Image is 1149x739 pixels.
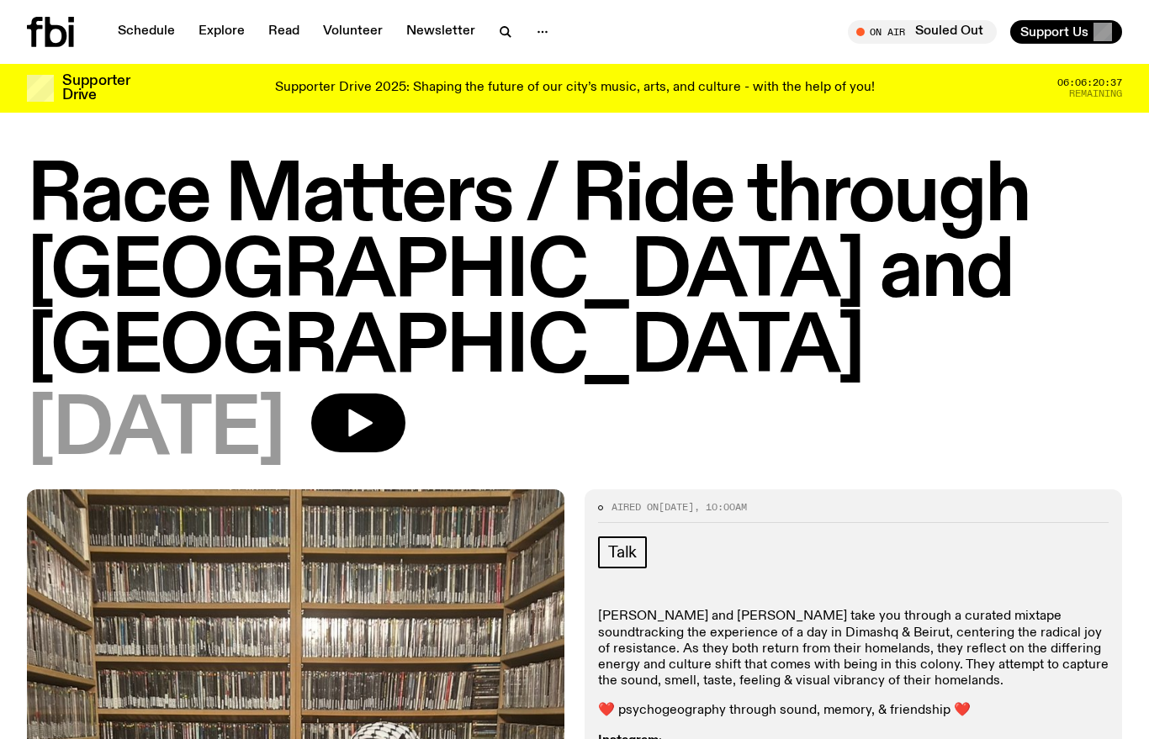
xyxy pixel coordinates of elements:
button: On AirSouled Out [848,20,997,44]
p: ❤️ psychogeography through sound, memory, & friendship ❤️ [598,703,1109,719]
span: Talk [608,543,637,562]
a: Newsletter [396,20,485,44]
a: Talk [598,536,647,568]
span: Support Us [1020,24,1088,40]
button: Support Us [1010,20,1122,44]
a: Explore [188,20,255,44]
h3: Supporter Drive [62,74,130,103]
span: Remaining [1069,89,1122,98]
span: , 10:00am [694,500,747,514]
a: Read [258,20,310,44]
span: 06:06:20:37 [1057,78,1122,87]
a: Schedule [108,20,185,44]
a: Volunteer [313,20,393,44]
span: [DATE] [27,393,284,469]
p: [PERSON_NAME] and [PERSON_NAME] take you through a curated mixtape soundtracking the experience o... [598,609,1109,689]
h1: Race Matters / Ride through [GEOGRAPHIC_DATA] and [GEOGRAPHIC_DATA] [27,160,1122,387]
span: Aired on [612,500,659,514]
span: [DATE] [659,500,694,514]
p: Supporter Drive 2025: Shaping the future of our city’s music, arts, and culture - with the help o... [275,81,875,96]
